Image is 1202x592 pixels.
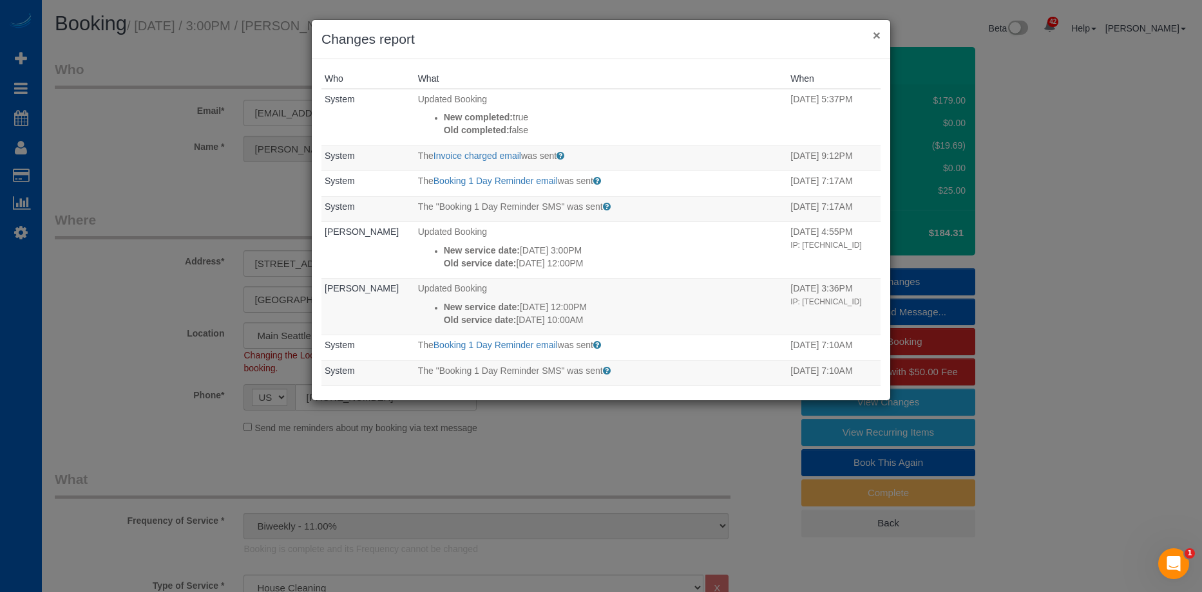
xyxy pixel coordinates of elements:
[325,283,399,293] a: [PERSON_NAME]
[787,360,881,386] td: When
[418,201,603,212] span: The "Booking 1 Day Reminder SMS" was sent
[444,244,785,257] p: [DATE] 3:00PM
[325,94,355,104] a: System
[418,227,487,237] span: Updated Booking
[521,151,557,161] span: was sent
[415,89,788,145] td: What
[321,69,415,89] th: Who
[415,145,788,171] td: What
[321,171,415,197] td: Who
[415,222,788,279] td: What
[434,340,558,350] a: Booking 1 Day Reminder email
[418,176,434,186] span: The
[790,241,861,250] small: IP: [TECHNICAL_ID]
[415,69,788,89] th: What
[787,222,881,279] td: When
[415,360,788,386] td: What
[321,30,881,49] h3: Changes report
[321,360,415,386] td: Who
[321,386,415,412] td: Who
[787,196,881,222] td: When
[321,196,415,222] td: Who
[444,313,785,326] p: [DATE] 10:00AM
[444,257,785,270] p: [DATE] 12:00PM
[444,124,785,136] p: false
[418,340,434,350] span: The
[321,335,415,361] td: Who
[444,258,517,268] strong: Old service date:
[325,340,355,350] a: System
[434,176,558,186] a: Booking 1 Day Reminder email
[418,94,487,104] span: Updated Booking
[787,279,881,335] td: When
[434,151,521,161] a: Invoice charged email
[418,365,603,376] span: The "Booking 1 Day Reminder SMS" was sent
[873,28,881,42] button: ×
[444,111,785,124] p: true
[415,386,788,412] td: What
[444,315,517,325] strong: Old service date:
[787,386,881,412] td: When
[1185,548,1195,559] span: 1
[415,196,788,222] td: What
[787,171,881,197] td: When
[325,227,399,237] a: [PERSON_NAME]
[418,151,434,161] span: The
[444,125,510,135] strong: Old completed:
[558,176,593,186] span: was sent
[321,279,415,335] td: Who
[787,335,881,361] td: When
[444,112,513,122] strong: New completed:
[418,283,487,293] span: Updated Booking
[325,201,355,212] a: System
[787,89,881,145] td: When
[312,20,890,400] sui-modal: Changes report
[1158,548,1189,579] iframe: Intercom live chat
[321,145,415,171] td: Who
[787,69,881,89] th: When
[558,340,593,350] span: was sent
[415,171,788,197] td: What
[444,301,785,313] p: [DATE] 12:00PM
[321,89,415,145] td: Who
[787,145,881,171] td: When
[444,245,520,255] strong: New service date:
[325,365,355,376] a: System
[415,279,788,335] td: What
[321,222,415,279] td: Who
[325,151,355,161] a: System
[790,297,861,306] small: IP: [TECHNICAL_ID]
[444,302,520,312] strong: New service date:
[415,335,788,361] td: What
[325,176,355,186] a: System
